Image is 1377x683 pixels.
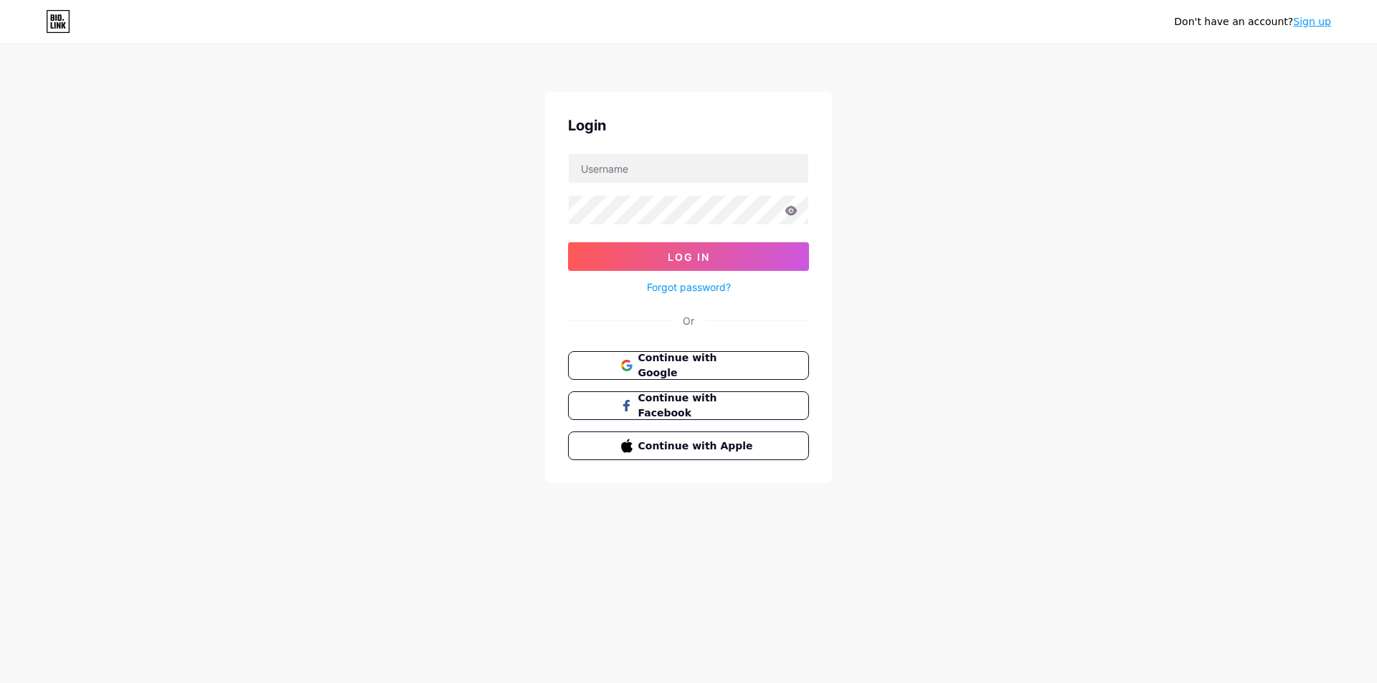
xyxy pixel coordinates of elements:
[568,351,809,380] button: Continue with Google
[568,242,809,271] button: Log In
[1293,16,1331,27] a: Sign up
[568,115,809,136] div: Login
[647,280,731,295] a: Forgot password?
[683,313,694,328] div: Or
[668,251,710,263] span: Log In
[638,350,757,381] span: Continue with Google
[1174,14,1331,29] div: Don't have an account?
[638,439,757,454] span: Continue with Apple
[568,391,809,420] button: Continue with Facebook
[638,391,757,421] span: Continue with Facebook
[569,154,808,183] input: Username
[568,431,809,460] button: Continue with Apple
